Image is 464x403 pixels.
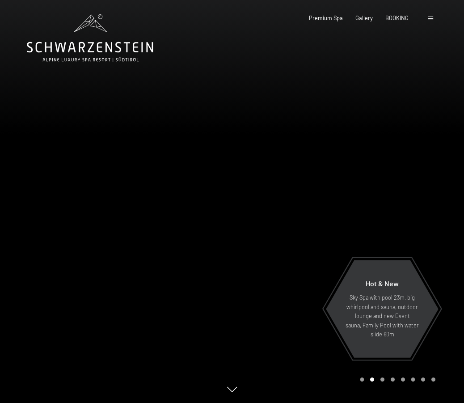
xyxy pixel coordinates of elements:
[343,293,421,339] p: Sky Spa with pool 23m, big whirlpool and sauna, outdoor lounge and new Event sauna, Family Pool w...
[401,378,405,382] div: Carousel Page 5
[325,260,439,358] a: Hot & New Sky Spa with pool 23m, big whirlpool and sauna, outdoor lounge and new Event sauna, Fam...
[366,279,399,288] span: Hot & New
[355,14,373,21] a: Gallery
[370,378,374,382] div: Carousel Page 2 (Current Slide)
[431,378,435,382] div: Carousel Page 8
[380,378,384,382] div: Carousel Page 3
[357,378,435,382] div: Carousel Pagination
[391,378,395,382] div: Carousel Page 4
[385,14,409,21] a: BOOKING
[421,378,425,382] div: Carousel Page 7
[411,378,415,382] div: Carousel Page 6
[360,378,364,382] div: Carousel Page 1
[309,14,343,21] a: Premium Spa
